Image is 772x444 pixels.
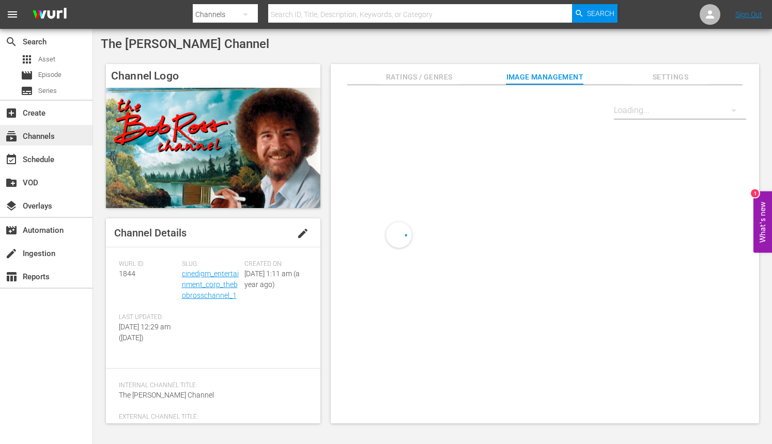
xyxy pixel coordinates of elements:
img: ans4CAIJ8jUAAAAAAAAAAAAAAAAAAAAAAAAgQb4GAAAAAAAAAAAAAAAAAAAAAAAAJMjXAAAAAAAAAAAAAAAAAAAAAAAAgAT5G... [25,3,74,27]
button: edit [290,221,315,246]
h4: Channel Logo [106,64,320,88]
span: VOD [5,177,18,189]
span: The [PERSON_NAME] Channel [101,37,269,51]
a: Sign Out [735,10,762,19]
span: Search [587,4,614,23]
span: Internal Channel Title: [119,382,302,390]
button: Open Feedback Widget [753,192,772,253]
span: Schedule [5,153,18,166]
span: Overlays [5,200,18,212]
span: The [PERSON_NAME] Channel [119,422,214,431]
span: Create [5,107,18,119]
span: Series [38,86,57,96]
span: Episode [21,69,33,82]
span: Wurl ID: [119,260,177,268]
button: Search [572,4,617,23]
span: Ratings / Genres [380,71,458,84]
span: Channels [5,130,18,142]
span: [DATE] 1:11 am (a year ago) [244,269,300,289]
span: Ingestion [5,247,18,260]
span: Slug: [182,260,240,268]
span: [DATE] 12:29 am ([DATE]) [119,323,171,342]
span: Series [21,85,33,97]
span: edit [297,227,309,240]
span: Created On: [244,260,302,268]
span: Settings [631,71,709,84]
span: The [PERSON_NAME] Channel [119,391,214,399]
span: menu [6,8,19,21]
span: Episode [38,70,61,80]
span: Reports [5,271,18,283]
a: cinedigm_entertainment_corp_thebobrosschannel_1 [182,269,239,299]
span: 1844 [119,269,135,278]
img: The Bob Ross Channel [106,88,320,208]
span: Automation [5,224,18,236]
span: Search [5,36,18,48]
span: Image Management [506,71,583,84]
span: External Channel Title: [119,413,302,421]
span: Last Updated: [119,313,177,322]
div: 1 [751,189,759,198]
span: Asset [21,53,33,66]
span: Channel Details [114,227,187,239]
span: Asset [38,54,55,65]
